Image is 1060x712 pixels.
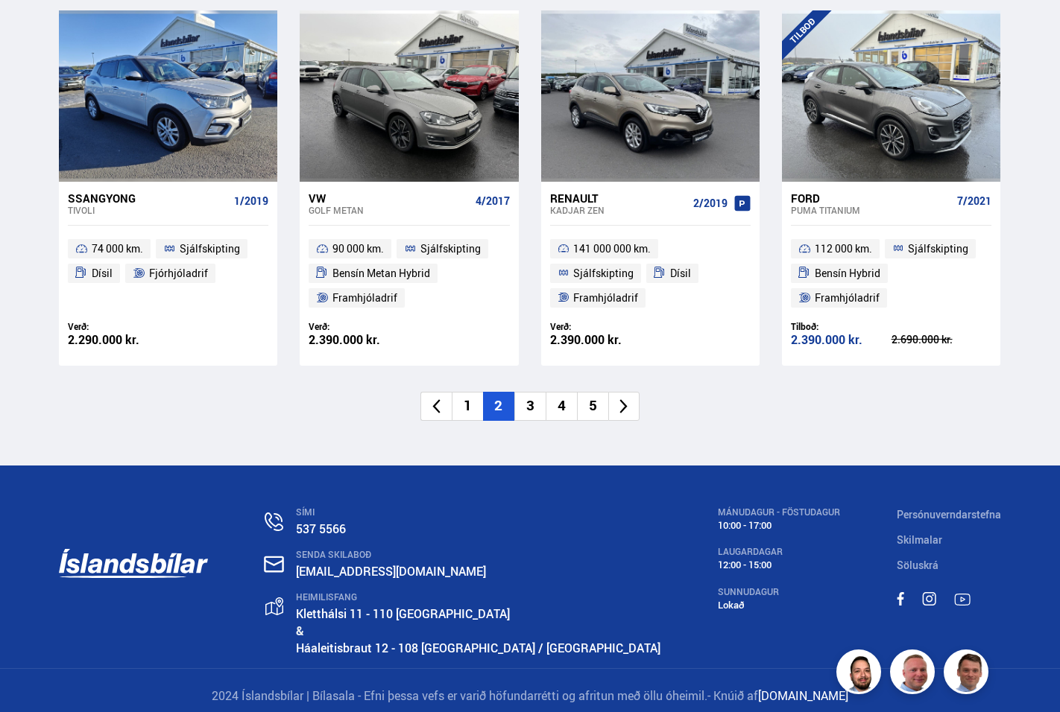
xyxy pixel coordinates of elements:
[922,592,936,605] img: MACT0LfU9bBTv6h5.svg
[452,392,483,421] li: 1
[265,597,283,616] img: gp4YpyYFnEr45R34.svg
[550,205,687,215] div: Kadjar ZEN
[718,600,840,611] div: Lokað
[68,321,168,332] div: Verð:
[577,392,608,421] li: 5
[296,592,660,603] div: HEIMILISFANG
[180,240,240,258] span: Sjálfskipting
[309,334,409,346] div: 2.390.000 kr.
[718,559,840,570] div: 12:00 - 15:00
[514,392,546,421] li: 3
[296,521,346,537] a: 537 5566
[791,334,892,346] div: 2.390.000 kr.
[550,191,687,205] div: Renault
[897,533,942,547] a: Skilmalar
[897,558,938,572] a: Söluskrá
[546,392,577,421] li: 4
[791,205,951,215] div: Puma TITANIUM
[296,550,660,560] div: SENDA SKILABOÐ
[707,687,758,704] span: - Knúið af
[264,556,284,573] img: nHj8e-n-aHgjukTg.svg
[296,623,304,639] strong: &
[718,520,840,531] div: 10:00 - 17:00
[59,182,277,366] a: Ssangyong Tivoli 1/2019 74 000 km. Sjálfskipting Dísil Fjórhjóladrif Verð: 2.290.000 kr.
[815,240,872,258] span: 112 000 km.
[332,289,397,307] span: Framhjóladrif
[957,195,991,207] span: 7/2021
[946,652,991,696] img: FbJEzSuNWCJXmdc-.webp
[908,240,968,258] span: Sjálfskipting
[296,605,510,622] a: Kletthálsi 11 - 110 [GEOGRAPHIC_DATA]
[234,195,268,207] span: 1/2019
[897,507,1001,521] a: Persónuverndarstefna
[718,507,840,518] div: MÁNUDAGUR - FÖSTUDAGUR
[296,507,660,518] div: SÍMI
[693,197,728,209] span: 2/2019
[782,182,1000,366] a: Ford Puma TITANIUM 7/2021 112 000 km. Sjálfskipting Bensín Hybrid Framhjóladrif Tilboð: 2.390.000...
[68,191,228,205] div: Ssangyong
[92,240,143,258] span: 74 000 km.
[420,240,481,258] span: Sjálfskipting
[550,334,651,346] div: 2.390.000 kr.
[892,652,937,696] img: siFngHWaQ9KaOqBr.png
[718,547,840,557] div: LAUGARDAGAR
[573,289,638,307] span: Framhjóladrif
[541,182,760,366] a: Renault Kadjar ZEN 2/2019 141 000 000 km. Sjálfskipting Dísil Framhjóladrif Verð: 2.390.000 kr.
[265,512,283,531] img: n0V2lOsqF3l1V2iz.svg
[815,264,880,282] span: Bensín Hybrid
[892,334,992,345] div: 2.690.000 kr.
[332,240,384,258] span: 90 000 km.
[897,592,904,605] img: sWpC3iNHV7nfMC_m.svg
[670,264,691,282] span: Dísil
[758,687,848,704] a: [DOMAIN_NAME]
[300,182,518,366] a: VW Golf METAN 4/2017 90 000 km. Sjálfskipting Bensín Metan Hybrid Framhjóladrif Verð: 2.390.000 kr.
[68,334,168,346] div: 2.290.000 kr.
[954,594,971,605] img: TPE2foN3MBv8dG_-.svg
[296,640,660,656] a: Háaleitisbraut 12 - 108 [GEOGRAPHIC_DATA] / [GEOGRAPHIC_DATA]
[573,264,634,282] span: Sjálfskipting
[839,652,883,696] img: nhp88E3Fdnt1Opn2.png
[149,264,208,282] span: Fjórhjóladrif
[483,392,514,421] li: 2
[59,687,1001,705] p: 2024 Íslandsbílar | Bílasala - Efni þessa vefs er varið höfundarrétti og afritun með öllu óheimil.
[476,195,510,207] span: 4/2017
[815,289,880,307] span: Framhjóladrif
[309,191,469,205] div: VW
[332,264,430,282] span: Bensín Metan Hybrid
[309,205,469,215] div: Golf METAN
[791,191,951,205] div: Ford
[92,264,113,282] span: Dísil
[550,321,651,332] div: Verð:
[573,240,651,258] span: 141 000 000 km.
[68,205,228,215] div: Tivoli
[309,321,409,332] div: Verð:
[296,563,486,579] a: [EMAIL_ADDRESS][DOMAIN_NAME]
[718,587,840,597] div: SUNNUDAGUR
[791,321,892,332] div: Tilboð:
[12,6,57,51] button: Opna LiveChat spjallviðmót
